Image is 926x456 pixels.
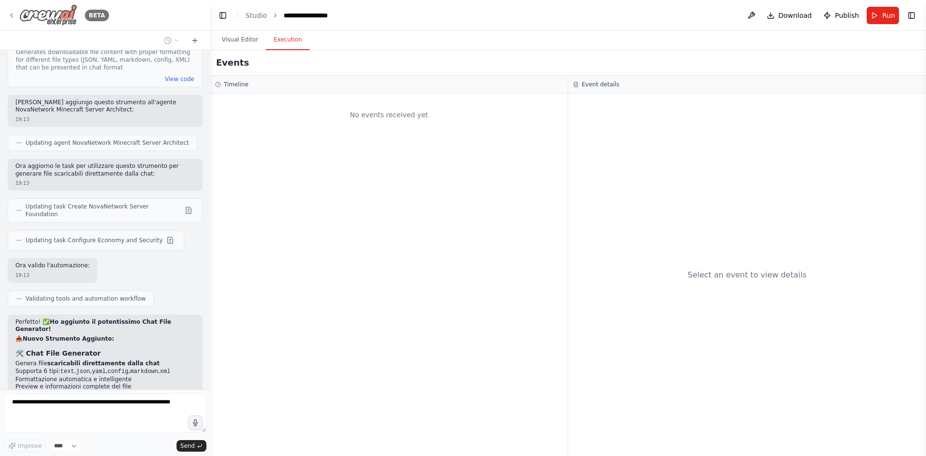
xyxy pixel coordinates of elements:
[15,383,195,391] li: Preview e informazioni complete del file
[245,12,267,19] a: Studio
[180,442,195,450] span: Send
[224,81,248,88] h3: Timeline
[867,7,899,24] button: Run
[819,7,863,24] button: Publish
[4,440,46,452] button: Improve
[26,203,181,218] span: Updating task Create NovaNetwork Server Foundation
[60,368,74,375] code: text
[835,11,859,20] span: Publish
[26,295,146,303] span: Validating tools and automation workflow
[882,11,895,20] span: Run
[187,35,203,46] button: Start a new chat
[15,163,195,178] p: Ora aggiorno le task per utilizzare questo strumento per generare file scaricabili direttamente d...
[15,335,195,343] h2: 📥
[778,11,812,20] span: Download
[582,81,619,88] h3: Event details
[266,30,310,50] button: Execution
[15,318,195,333] p: Perfetto! ✅
[688,269,807,281] div: Select an event to view details
[15,272,90,279] div: 19:13
[177,440,206,452] button: Send
[188,415,203,430] button: Click to speak your automation idea
[92,368,106,375] code: yaml
[15,318,171,333] strong: Ho aggiunto il potentissimo Chat File Generator!
[26,236,163,244] span: Updating task Configure Economy and Security
[15,116,195,123] div: 19:13
[26,139,189,147] span: Updating agent NovaNetwork Minecraft Server Architect
[15,262,90,270] p: Ora valido l'automazione:
[15,368,195,376] li: Supporta 6 tipi: , , , , ,
[763,7,816,24] button: Download
[15,349,101,357] strong: 🛠️ Chat File Generator
[216,9,230,22] button: Hide left sidebar
[214,30,266,50] button: Visual Editor
[47,360,160,367] strong: scaricabili direttamente dalla chat
[16,48,194,71] div: Generates downloadable file content with proper formatting for different file types (JSON, YAML, ...
[130,368,158,375] code: markdown
[216,56,249,69] h2: Events
[76,368,90,375] code: json
[165,75,194,83] button: View code
[18,442,41,450] span: Improve
[215,98,563,131] div: No events received yet
[245,11,341,20] nav: breadcrumb
[85,10,109,21] div: BETA
[15,180,195,187] div: 19:13
[160,35,183,46] button: Switch to previous chat
[19,4,77,26] img: Logo
[15,99,195,114] p: [PERSON_NAME] aggiungo questo strumento all'agente NovaNetwork Minecraft Server Architect:
[15,360,195,368] li: Genera file
[108,368,128,375] code: config
[905,9,918,22] button: Show right sidebar
[160,368,171,375] code: xml
[23,335,114,342] strong: Nuovo Strumento Aggiunto:
[15,376,195,384] li: Formattazione automatica e intelligente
